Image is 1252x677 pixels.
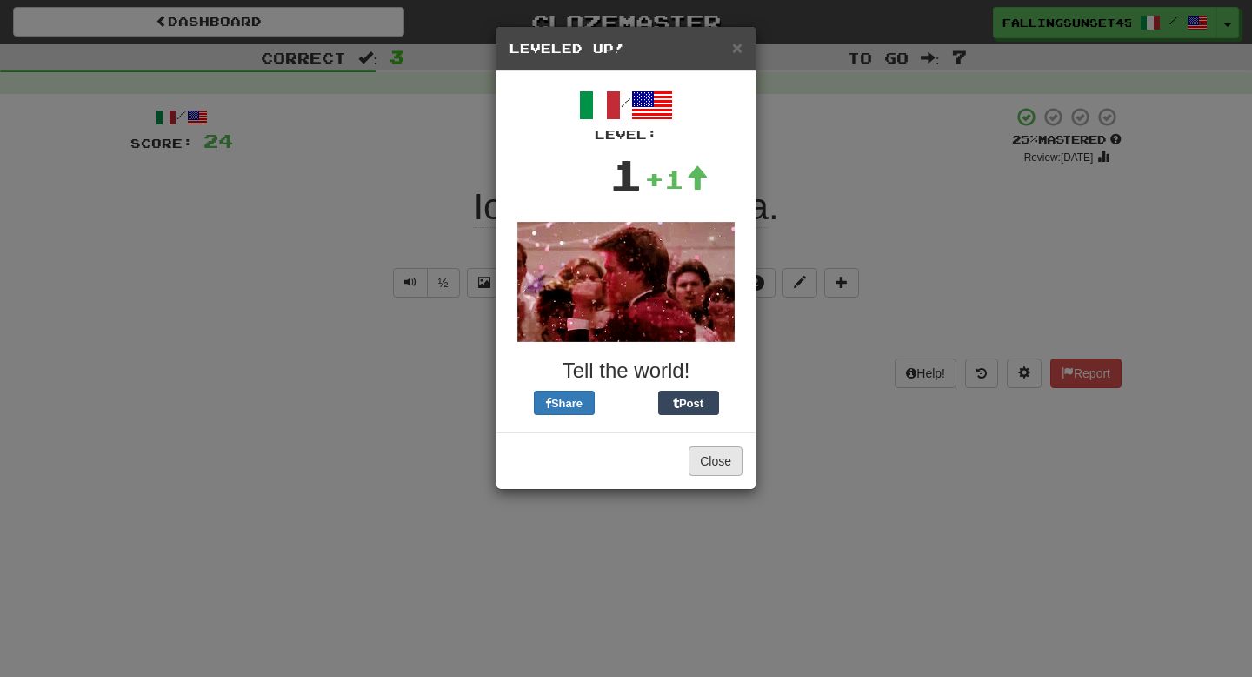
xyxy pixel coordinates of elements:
[517,222,735,342] img: kevin-bacon-45c228efc3db0f333faed3a78f19b6d7c867765aaadacaa7c55ae667c030a76f.gif
[509,359,743,382] h3: Tell the world!
[658,391,719,415] button: Post
[732,37,743,57] span: ×
[509,126,743,144] div: Level:
[509,84,743,144] div: /
[689,446,743,476] button: Close
[509,40,743,57] h5: Leveled Up!
[534,391,595,415] button: Share
[732,38,743,57] button: Close
[609,144,644,204] div: 1
[644,162,709,197] div: +1
[595,391,658,415] iframe: X Post Button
